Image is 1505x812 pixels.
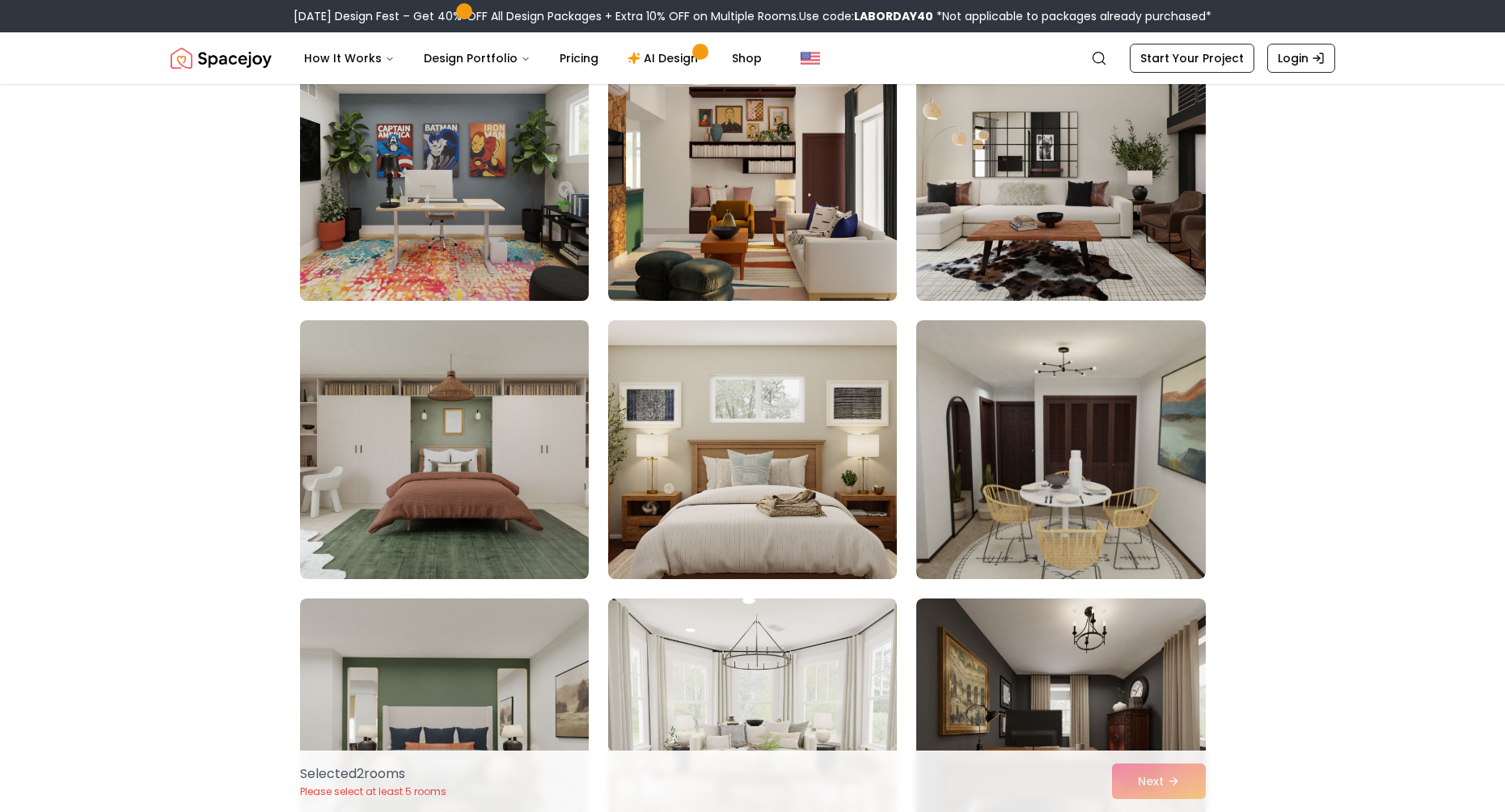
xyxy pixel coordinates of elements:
[171,42,272,74] a: Spacejoy
[300,320,589,579] img: Room room-64
[719,42,775,74] a: Shop
[171,42,272,74] img: Spacejoy Logo
[300,764,446,784] p: Selected 2 room s
[933,8,1211,24] span: *Not applicable to packages already purchased*
[608,320,897,579] img: Room room-65
[171,32,1335,84] nav: Global
[294,8,1211,24] div: [DATE] Design Fest – Get 40% OFF All Design Packages + Extra 10% OFF on Multiple Rooms.
[411,42,543,74] button: Design Portfolio
[916,42,1205,301] img: Room room-63
[293,36,596,307] img: Room room-61
[291,42,408,74] button: How It Works
[916,320,1205,579] img: Room room-66
[608,42,897,301] img: Room room-62
[1130,44,1254,73] a: Start Your Project
[854,8,933,24] b: LABORDAY40
[615,42,716,74] a: AI Design
[1267,44,1335,73] a: Login
[801,49,820,68] img: United States
[799,8,933,24] span: Use code:
[291,42,775,74] nav: Main
[300,785,446,798] p: Please select at least 5 rooms
[547,42,611,74] a: Pricing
